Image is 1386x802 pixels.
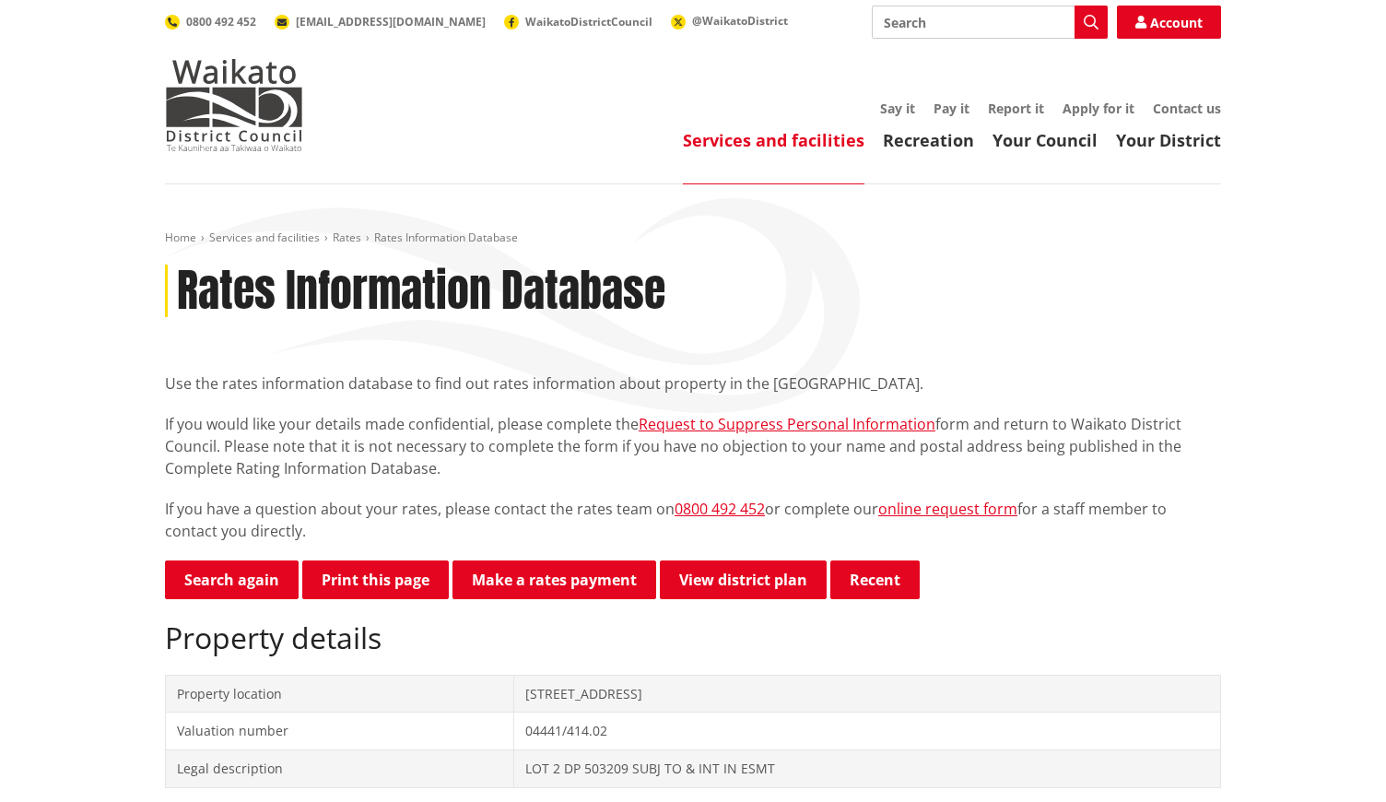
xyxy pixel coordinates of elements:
a: View district plan [660,560,827,599]
td: 04441/414.02 [514,713,1221,750]
td: LOT 2 DP 503209 SUBJ TO & INT IN ESMT [514,749,1221,787]
a: online request form [878,499,1017,519]
a: Say it [880,100,915,117]
p: Use the rates information database to find out rates information about property in the [GEOGRAPHI... [165,372,1221,395]
a: @WaikatoDistrict [671,13,788,29]
a: Your Council [993,129,1098,151]
span: 0800 492 452 [186,14,256,29]
a: Contact us [1153,100,1221,117]
td: [STREET_ADDRESS] [514,675,1221,713]
a: Report it [988,100,1044,117]
td: Valuation number [166,713,514,750]
h1: Rates Information Database [177,265,665,318]
h2: Property details [165,620,1221,655]
a: Account [1117,6,1221,39]
a: Request to Suppress Personal Information [639,414,935,434]
span: @WaikatoDistrict [692,13,788,29]
p: If you would like your details made confidential, please complete the form and return to Waikato ... [165,413,1221,479]
td: Legal description [166,749,514,787]
a: Services and facilities [683,129,864,151]
a: WaikatoDistrictCouncil [504,14,652,29]
a: Your District [1116,129,1221,151]
a: Home [165,230,196,245]
a: 0800 492 452 [165,14,256,29]
input: Search input [872,6,1108,39]
a: Rates [333,230,361,245]
span: [EMAIL_ADDRESS][DOMAIN_NAME] [296,14,486,29]
a: Pay it [934,100,969,117]
td: Property location [166,675,514,713]
p: If you have a question about your rates, please contact the rates team on or complete our for a s... [165,498,1221,542]
span: Rates Information Database [374,230,518,245]
a: Apply for it [1063,100,1134,117]
span: WaikatoDistrictCouncil [525,14,652,29]
a: [EMAIL_ADDRESS][DOMAIN_NAME] [275,14,486,29]
a: Make a rates payment [452,560,656,599]
nav: breadcrumb [165,230,1221,246]
button: Print this page [302,560,449,599]
button: Recent [830,560,920,599]
a: Search again [165,560,299,599]
a: Recreation [883,129,974,151]
a: Services and facilities [209,230,320,245]
a: 0800 492 452 [675,499,765,519]
img: Waikato District Council - Te Kaunihera aa Takiwaa o Waikato [165,59,303,151]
